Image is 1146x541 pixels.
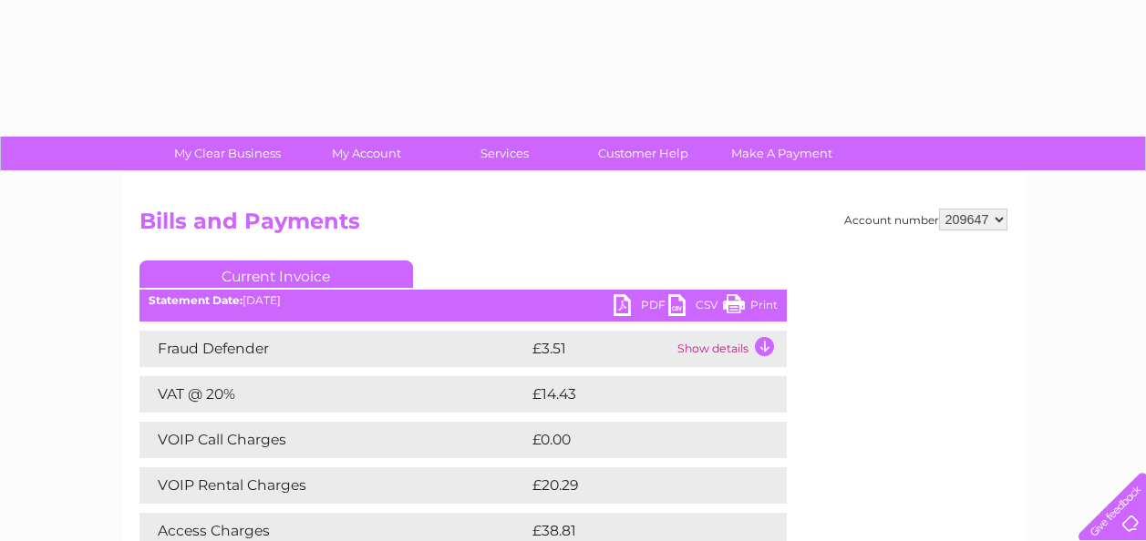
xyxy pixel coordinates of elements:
td: £20.29 [528,467,750,504]
td: £3.51 [528,331,673,367]
td: VOIP Call Charges [139,422,528,458]
h2: Bills and Payments [139,209,1007,243]
div: Account number [844,209,1007,230]
td: £0.00 [528,422,745,458]
a: Customer Help [568,137,718,170]
a: My Account [291,137,441,170]
td: Fraud Defender [139,331,528,367]
a: Make A Payment [707,137,857,170]
td: VAT @ 20% [139,376,528,413]
td: VOIP Rental Charges [139,467,528,504]
a: CSV [668,294,723,321]
td: Show details [673,331,787,367]
b: Statement Date: [149,293,243,307]
td: £14.43 [528,376,749,413]
div: [DATE] [139,294,787,307]
a: My Clear Business [152,137,303,170]
a: Current Invoice [139,260,413,288]
a: Services [429,137,580,170]
a: Print [723,294,778,321]
a: PDF [614,294,668,321]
